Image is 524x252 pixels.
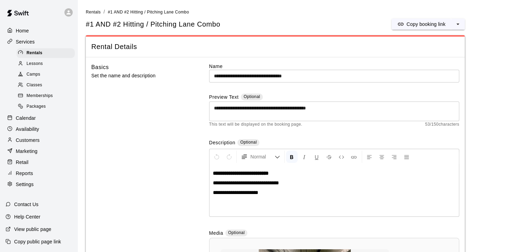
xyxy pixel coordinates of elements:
[17,70,75,79] div: Camps
[104,8,105,16] li: /
[17,48,78,58] a: Rentals
[311,151,322,163] button: Format Underline
[27,71,40,78] span: Camps
[17,91,75,101] div: Memberships
[14,213,40,220] p: Help Center
[91,42,459,51] span: Rental Details
[17,59,75,69] div: Lessons
[250,153,275,160] span: Normal
[376,151,388,163] button: Center Align
[6,37,72,47] a: Services
[17,91,78,101] a: Memberships
[392,19,451,30] button: Copy booking link
[392,19,465,30] div: split button
[209,230,223,238] label: Media
[6,113,72,123] a: Calendar
[16,115,36,122] p: Calendar
[6,135,72,145] a: Customers
[16,126,39,133] p: Availability
[228,230,245,235] span: Optional
[27,50,42,57] span: Rentals
[14,201,39,208] p: Contact Us
[6,26,72,36] a: Home
[27,103,46,110] span: Packages
[286,151,298,163] button: Format Bold
[17,80,78,91] a: Classes
[238,151,283,163] button: Formatting Options
[388,151,400,163] button: Right Align
[86,8,516,16] nav: breadcrumb
[14,238,61,245] p: Copy public page link
[17,80,75,90] div: Classes
[16,170,33,177] p: Reports
[211,151,223,163] button: Undo
[17,102,75,112] div: Packages
[240,140,257,145] span: Optional
[27,82,42,89] span: Classes
[348,151,360,163] button: Insert Link
[27,60,43,67] span: Lessons
[209,121,302,128] span: This text will be displayed on the booking page.
[91,63,109,72] h6: Basics
[223,151,235,163] button: Redo
[17,48,75,58] div: Rentals
[17,69,78,80] a: Camps
[244,94,260,99] span: Optional
[27,93,53,99] span: Memberships
[91,71,187,80] p: Set the name and description
[209,94,239,101] label: Preview Text
[16,38,35,45] p: Services
[298,151,310,163] button: Format Italics
[17,101,78,112] a: Packages
[6,146,72,156] a: Marketing
[425,121,459,128] span: 53 / 150 characters
[16,137,40,144] p: Customers
[401,151,412,163] button: Justify Align
[6,168,72,178] a: Reports
[6,179,72,190] a: Settings
[86,20,220,29] h5: #1 AND #2 Hitting / Pitching Lane Combo
[108,10,189,14] span: #1 AND #2 Hitting / Pitching Lane Combo
[16,181,34,188] p: Settings
[16,159,29,166] p: Retail
[363,151,375,163] button: Left Align
[86,9,101,14] a: Rentals
[6,157,72,167] a: Retail
[17,58,78,69] a: Lessons
[14,226,51,233] p: View public page
[336,151,347,163] button: Insert Code
[86,10,101,14] span: Rentals
[6,124,72,134] a: Availability
[407,21,445,28] p: Copy booking link
[16,27,29,34] p: Home
[451,19,465,30] button: select merge strategy
[323,151,335,163] button: Format Strikethrough
[209,63,459,70] label: Name
[209,139,235,147] label: Description
[16,148,38,155] p: Marketing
